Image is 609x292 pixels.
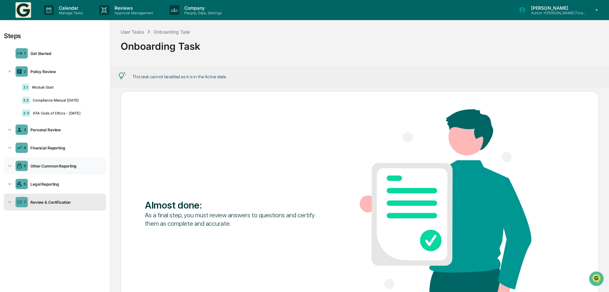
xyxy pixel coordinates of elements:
[54,11,86,15] p: Manage Tasks
[64,110,78,114] span: Pylon
[46,109,78,114] a: Powered byPylon
[110,51,118,59] button: Start new chat
[6,82,12,87] div: 🖐️
[24,164,26,168] div: 5
[121,35,599,52] div: Onboarding Task
[24,182,26,186] div: 6
[28,69,103,74] div: Policy Review
[24,127,26,132] div: 3
[24,51,26,56] div: 1
[6,94,12,100] div: 🔎
[16,2,31,18] img: logo
[24,146,26,150] div: 4
[179,11,225,15] p: People, Data, Settings
[179,5,225,11] p: Company
[154,29,190,35] div: Onboarding Task
[133,74,227,79] div: This task cannot be edited as it is in the Active state.
[121,29,144,35] div: User Tasks
[6,49,18,61] img: 1746055101610-c473b297-6a78-478c-a979-82029cc54cd1
[22,49,106,56] div: Start new chat
[22,84,29,91] div: 2.1
[526,11,586,15] p: Admin • [PERSON_NAME] Financial Advisors
[28,127,103,132] div: Personal Review
[30,111,101,115] div: KFA Code of Ethics - [DATE]
[4,32,21,40] div: Steps
[588,271,606,288] iframe: Open customer support
[13,81,42,88] span: Preclearance
[44,79,83,91] a: 🗄️Attestations
[30,98,101,103] div: Compliance Manual [DATE]
[145,211,317,228] div: As a final step, you must review answers to questions and certify them as complete and accurate.
[145,199,317,211] div: Almost done :
[28,182,103,187] div: Legal Reporting
[118,72,126,80] img: Tip
[4,91,43,103] a: 🔎Data Lookup
[24,69,26,74] div: 2
[4,79,44,91] a: 🖐️Preclearance
[53,81,80,88] span: Attestations
[28,164,103,168] div: Other Common Reporting
[22,110,30,117] div: 2.3
[28,51,103,56] div: Get Started
[6,14,118,24] p: How can we help?
[22,56,82,61] div: We're available if you need us!
[22,97,30,104] div: 2.2
[54,5,86,11] p: Calendar
[109,11,157,15] p: Approval Management
[47,82,52,87] div: 🗄️
[13,94,41,100] span: Data Lookup
[29,85,101,90] div: Module Start
[28,146,103,150] div: Financial Reporting
[28,200,103,205] div: Review & Certification
[109,5,157,11] p: Reviews
[24,200,26,204] div: 7
[526,5,586,11] p: [PERSON_NAME]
